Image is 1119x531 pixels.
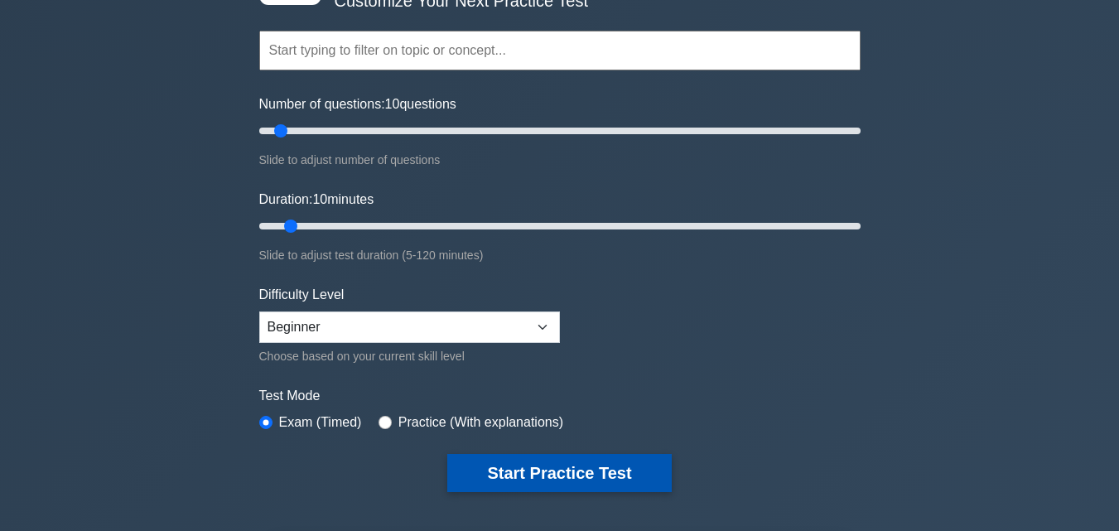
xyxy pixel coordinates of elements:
[259,31,861,70] input: Start typing to filter on topic or concept...
[259,346,560,366] div: Choose based on your current skill level
[398,413,563,432] label: Practice (With explanations)
[259,285,345,305] label: Difficulty Level
[259,150,861,170] div: Slide to adjust number of questions
[259,245,861,265] div: Slide to adjust test duration (5-120 minutes)
[312,192,327,206] span: 10
[279,413,362,432] label: Exam (Timed)
[259,94,456,114] label: Number of questions: questions
[259,386,861,406] label: Test Mode
[259,190,374,210] label: Duration: minutes
[447,454,671,492] button: Start Practice Test
[385,97,400,111] span: 10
